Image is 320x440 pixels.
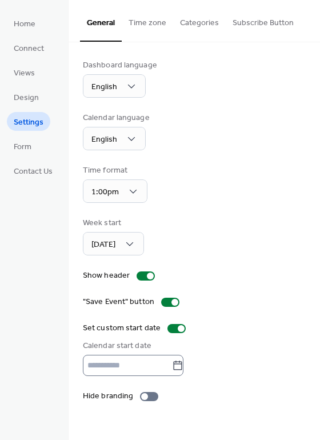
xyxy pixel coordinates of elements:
[83,217,142,229] div: Week start
[83,322,161,334] div: Set custom start date
[7,161,59,180] a: Contact Us
[7,14,42,33] a: Home
[14,18,35,30] span: Home
[14,117,43,129] span: Settings
[83,270,130,282] div: Show header
[91,237,115,253] span: [DATE]
[83,112,150,124] div: Calendar language
[7,137,38,155] a: Form
[83,59,157,71] div: Dashboard language
[14,141,31,153] span: Form
[7,112,50,131] a: Settings
[91,132,117,147] span: English
[14,43,44,55] span: Connect
[83,296,154,308] div: "Save Event" button
[83,390,133,402] div: Hide branding
[83,340,303,352] div: Calendar start date
[83,165,145,177] div: Time format
[14,92,39,104] span: Design
[7,38,51,57] a: Connect
[14,67,35,79] span: Views
[14,166,53,178] span: Contact Us
[91,185,119,200] span: 1:00pm
[7,63,42,82] a: Views
[91,79,117,95] span: English
[7,87,46,106] a: Design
